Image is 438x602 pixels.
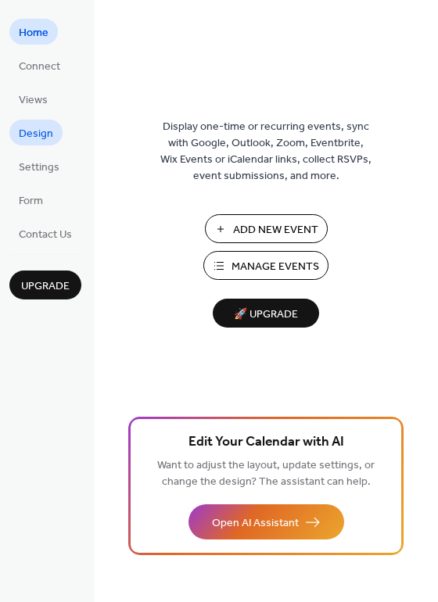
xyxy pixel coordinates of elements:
a: Connect [9,52,70,78]
a: Contact Us [9,220,81,246]
button: 🚀 Upgrade [213,299,319,328]
button: Upgrade [9,271,81,299]
span: Want to adjust the layout, update settings, or change the design? The assistant can help. [157,455,375,493]
span: Manage Events [232,259,319,275]
a: Settings [9,153,69,179]
button: Manage Events [203,251,328,280]
a: Views [9,86,57,112]
a: Design [9,120,63,145]
span: 🚀 Upgrade [222,304,310,325]
span: Home [19,25,48,41]
span: Display one-time or recurring events, sync with Google, Outlook, Zoom, Eventbrite, Wix Events or ... [160,119,372,185]
span: Edit Your Calendar with AI [188,432,344,453]
span: Form [19,193,43,210]
span: Design [19,126,53,142]
span: Contact Us [19,227,72,243]
button: Open AI Assistant [188,504,344,539]
span: Connect [19,59,60,75]
span: Settings [19,159,59,176]
span: Add New Event [233,222,318,238]
span: Open AI Assistant [212,515,299,532]
span: Views [19,92,48,109]
a: Form [9,187,52,213]
a: Home [9,19,58,45]
span: Upgrade [21,278,70,295]
button: Add New Event [205,214,328,243]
